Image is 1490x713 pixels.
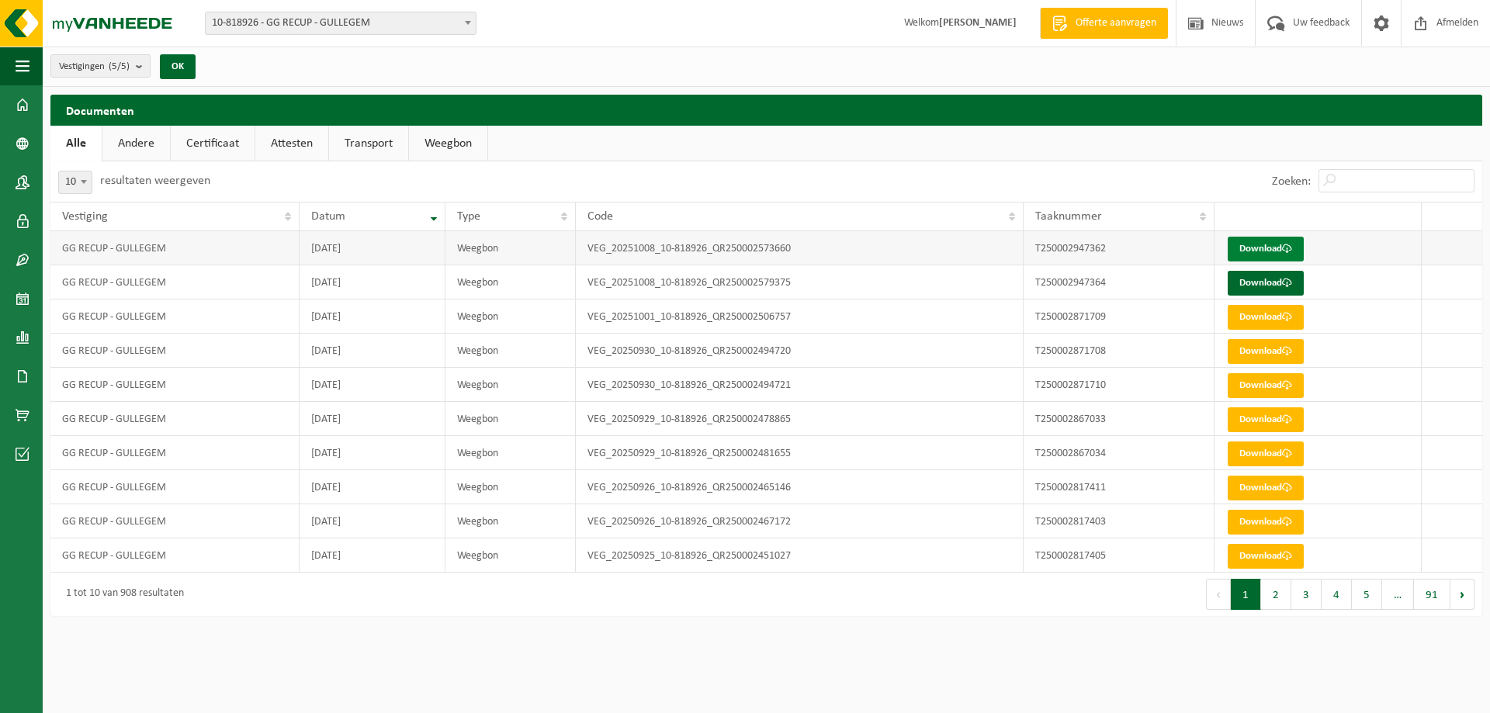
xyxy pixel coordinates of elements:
[300,436,445,470] td: [DATE]
[311,210,345,223] span: Datum
[576,368,1024,402] td: VEG_20250930_10-818926_QR250002494721
[300,368,445,402] td: [DATE]
[1228,510,1304,535] a: Download
[1322,579,1352,610] button: 4
[1040,8,1168,39] a: Offerte aanvragen
[1414,579,1450,610] button: 91
[171,126,255,161] a: Certificaat
[300,538,445,573] td: [DATE]
[409,126,487,161] a: Weegbon
[1024,299,1215,334] td: T250002871709
[62,210,108,223] span: Vestiging
[206,12,476,34] span: 10-818926 - GG RECUP - GULLEGEM
[1291,579,1322,610] button: 3
[109,61,130,71] count: (5/5)
[576,334,1024,368] td: VEG_20250930_10-818926_QR250002494720
[1382,579,1414,610] span: …
[160,54,196,79] button: OK
[50,538,300,573] td: GG RECUP - GULLEGEM
[576,402,1024,436] td: VEG_20250929_10-818926_QR250002478865
[50,504,300,538] td: GG RECUP - GULLEGEM
[59,171,92,193] span: 10
[445,299,575,334] td: Weegbon
[445,538,575,573] td: Weegbon
[1261,579,1291,610] button: 2
[1024,334,1215,368] td: T250002871708
[50,334,300,368] td: GG RECUP - GULLEGEM
[939,17,1017,29] strong: [PERSON_NAME]
[1228,237,1304,261] a: Download
[1228,407,1304,432] a: Download
[50,95,1482,125] h2: Documenten
[445,402,575,436] td: Weegbon
[576,504,1024,538] td: VEG_20250926_10-818926_QR250002467172
[50,231,300,265] td: GG RECUP - GULLEGEM
[445,231,575,265] td: Weegbon
[50,470,300,504] td: GG RECUP - GULLEGEM
[445,504,575,538] td: Weegbon
[1035,210,1102,223] span: Taaknummer
[1228,476,1304,500] a: Download
[576,538,1024,573] td: VEG_20250925_10-818926_QR250002451027
[1228,544,1304,569] a: Download
[587,210,613,223] span: Code
[59,55,130,78] span: Vestigingen
[50,54,151,78] button: Vestigingen(5/5)
[1228,339,1304,364] a: Download
[300,402,445,436] td: [DATE]
[1228,441,1304,466] a: Download
[100,175,210,187] label: resultaten weergeven
[300,299,445,334] td: [DATE]
[50,265,300,299] td: GG RECUP - GULLEGEM
[445,470,575,504] td: Weegbon
[576,470,1024,504] td: VEG_20250926_10-818926_QR250002465146
[576,231,1024,265] td: VEG_20251008_10-818926_QR250002573660
[255,126,328,161] a: Attesten
[576,265,1024,299] td: VEG_20251008_10-818926_QR250002579375
[445,265,575,299] td: Weegbon
[50,299,300,334] td: GG RECUP - GULLEGEM
[300,265,445,299] td: [DATE]
[58,580,184,608] div: 1 tot 10 van 908 resultaten
[58,171,92,194] span: 10
[1024,470,1215,504] td: T250002817411
[300,470,445,504] td: [DATE]
[1024,231,1215,265] td: T250002947362
[300,504,445,538] td: [DATE]
[1206,579,1231,610] button: Previous
[445,334,575,368] td: Weegbon
[1352,579,1382,610] button: 5
[50,402,300,436] td: GG RECUP - GULLEGEM
[576,436,1024,470] td: VEG_20250929_10-818926_QR250002481655
[445,368,575,402] td: Weegbon
[1231,579,1261,610] button: 1
[1228,373,1304,398] a: Download
[1228,305,1304,330] a: Download
[1024,265,1215,299] td: T250002947364
[1450,579,1474,610] button: Next
[1228,271,1304,296] a: Download
[1024,504,1215,538] td: T250002817403
[1272,175,1311,188] label: Zoeken:
[1024,538,1215,573] td: T250002817405
[1024,368,1215,402] td: T250002871710
[1072,16,1160,31] span: Offerte aanvragen
[102,126,170,161] a: Andere
[205,12,476,35] span: 10-818926 - GG RECUP - GULLEGEM
[445,436,575,470] td: Weegbon
[300,231,445,265] td: [DATE]
[329,126,408,161] a: Transport
[50,368,300,402] td: GG RECUP - GULLEGEM
[50,436,300,470] td: GG RECUP - GULLEGEM
[457,210,480,223] span: Type
[1024,402,1215,436] td: T250002867033
[300,334,445,368] td: [DATE]
[1024,436,1215,470] td: T250002867034
[50,126,102,161] a: Alle
[576,299,1024,334] td: VEG_20251001_10-818926_QR250002506757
